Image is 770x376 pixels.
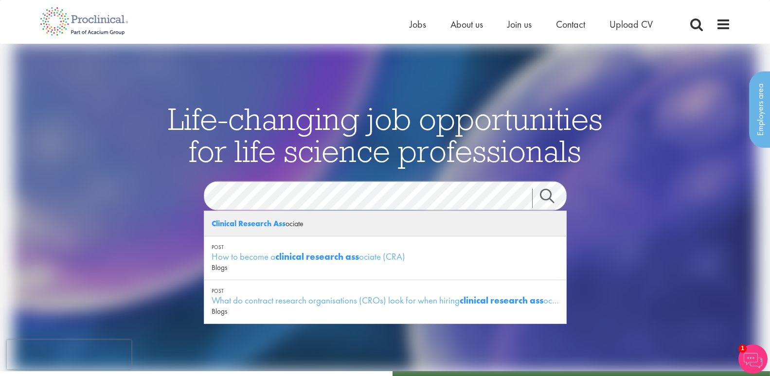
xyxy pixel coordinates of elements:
div: How to become a ociate (CRA) [212,251,559,263]
div: ociate [204,211,566,236]
a: Jobs [410,18,426,31]
div: Post [212,287,559,294]
a: Upload CV [609,18,653,31]
a: About us [450,18,483,31]
a: Join us [507,18,532,31]
a: Contact [556,18,585,31]
div: Post [212,244,559,251]
div: Blogs [212,306,559,316]
img: candidate home [13,44,757,371]
iframe: reCAPTCHA [7,340,131,369]
strong: clinical research ass [460,294,543,306]
strong: clinical research ass [275,251,359,263]
a: Job search submit button [532,189,574,208]
div: What do contract research organisations (CROs) look for when hiring ociates? [212,294,559,306]
img: Chatbot [738,344,768,374]
span: 1 [738,344,747,353]
span: Life-changing job opportunities for life science professionals [168,99,603,170]
div: Blogs [212,263,559,272]
strong: Clinical Research Ass [212,218,286,229]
